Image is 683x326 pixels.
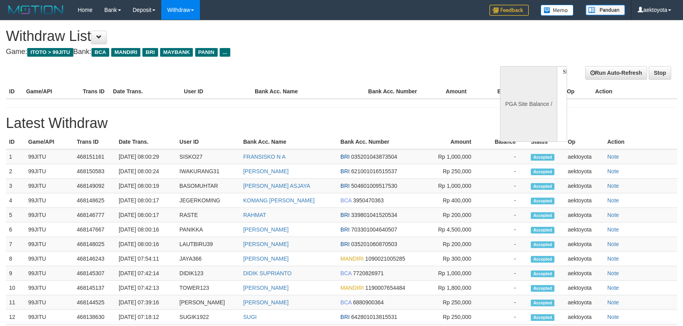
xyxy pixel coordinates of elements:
[483,237,528,252] td: -
[607,314,619,320] a: Note
[483,222,528,237] td: -
[6,179,25,193] td: 3
[483,164,528,179] td: -
[528,135,565,149] th: Status
[351,314,397,320] span: 642801013815531
[531,169,554,175] span: Accepted
[176,135,240,149] th: User ID
[351,241,397,247] span: 035201060870503
[431,295,483,310] td: Rp 250,000
[243,285,289,291] a: [PERSON_NAME]
[340,168,349,174] span: BRI
[340,197,351,204] span: BCA
[607,299,619,306] a: Note
[116,222,176,237] td: [DATE] 08:00:16
[607,270,619,276] a: Note
[565,222,604,237] td: aektoyota
[116,281,176,295] td: [DATE] 07:42:13
[6,310,25,324] td: 12
[243,168,289,174] a: [PERSON_NAME]
[351,154,397,160] span: 035201043873504
[592,84,677,99] th: Action
[483,252,528,266] td: -
[74,179,116,193] td: 468149092
[116,252,176,266] td: [DATE] 07:54:11
[340,226,349,233] span: BRI
[176,193,240,208] td: JEGERKOMING
[585,66,647,80] a: Run Auto-Refresh
[176,310,240,324] td: SUGIK1922
[176,237,240,252] td: LAUTBIRU39
[340,270,351,276] span: BCA
[531,314,554,321] span: Accepted
[531,256,554,263] span: Accepted
[74,135,116,149] th: Trans ID
[243,299,289,306] a: [PERSON_NAME]
[531,154,554,161] span: Accepted
[565,193,604,208] td: aektoyota
[116,295,176,310] td: [DATE] 07:39:16
[243,256,289,262] a: [PERSON_NAME]
[116,310,176,324] td: [DATE] 07:18:12
[6,4,66,16] img: MOTION_logo.png
[74,266,116,281] td: 468145307
[564,84,592,99] th: Op
[116,135,176,149] th: Date Trans.
[353,299,384,306] span: 6880900364
[531,183,554,190] span: Accepted
[607,241,619,247] a: Note
[116,193,176,208] td: [DATE] 08:00:17
[6,164,25,179] td: 2
[176,252,240,266] td: JAYA366
[25,149,74,164] td: 99JITU
[25,179,74,193] td: 99JITU
[27,48,73,57] span: ITOTO > 99JITU
[365,285,405,291] span: 1190007654484
[531,285,554,292] span: Accepted
[340,241,349,247] span: BRI
[565,266,604,281] td: aektoyota
[340,299,351,306] span: BCA
[483,179,528,193] td: -
[25,266,74,281] td: 99JITU
[243,226,289,233] a: [PERSON_NAME]
[351,183,397,189] span: 504601009517530
[607,154,619,160] a: Note
[195,48,218,57] span: PANIN
[565,310,604,324] td: aektoyota
[565,164,604,179] td: aektoyota
[565,237,604,252] td: aektoyota
[6,222,25,237] td: 6
[6,295,25,310] td: 11
[483,310,528,324] td: -
[565,295,604,310] td: aektoyota
[6,237,25,252] td: 7
[252,84,365,99] th: Bank Acc. Name
[6,208,25,222] td: 5
[176,266,240,281] td: DIDIK123
[431,281,483,295] td: Rp 1,800,000
[565,179,604,193] td: aektoyota
[243,183,310,189] a: [PERSON_NAME] ASJAYA
[74,281,116,295] td: 468145137
[431,222,483,237] td: Rp 4,500,000
[531,227,554,233] span: Accepted
[565,149,604,164] td: aektoyota
[6,281,25,295] td: 10
[116,149,176,164] td: [DATE] 08:00:29
[25,193,74,208] td: 99JITU
[531,212,554,219] span: Accepted
[340,212,349,218] span: BRI
[176,222,240,237] td: PANIKKA
[422,84,478,99] th: Amount
[353,270,384,276] span: 7720826971
[74,222,116,237] td: 468147667
[531,198,554,204] span: Accepted
[23,84,80,99] th: Game/API
[74,149,116,164] td: 468151161
[431,310,483,324] td: Rp 250,000
[25,237,74,252] td: 99JITU
[243,197,315,204] a: KOMANG [PERSON_NAME]
[74,295,116,310] td: 468144525
[176,295,240,310] td: [PERSON_NAME]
